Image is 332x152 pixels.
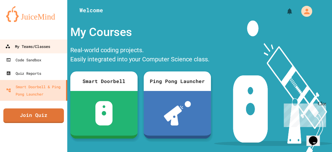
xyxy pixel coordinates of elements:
[6,6,61,22] img: logo-orange.svg
[275,6,295,16] div: My Notifications
[164,101,191,125] img: ppl-with-ball.png
[95,101,113,125] img: sdb-white.svg
[67,44,214,67] div: Real-world coding projects. Easily integrated into your Computer Science class.
[67,20,214,44] div: My Courses
[70,71,138,91] div: Smart Doorbell
[3,108,64,123] a: Join Quiz
[6,83,64,98] div: Smart Doorbell & Ping Pong Launcher
[281,101,326,127] iframe: chat widget
[2,2,42,39] div: Chat with us now!Close
[144,71,211,91] div: Ping Pong Launcher
[306,128,326,146] iframe: chat widget
[295,4,314,18] div: My Account
[6,70,41,77] div: Quiz Reports
[6,56,41,63] div: Code Sandbox
[5,43,50,50] div: My Teams/Classes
